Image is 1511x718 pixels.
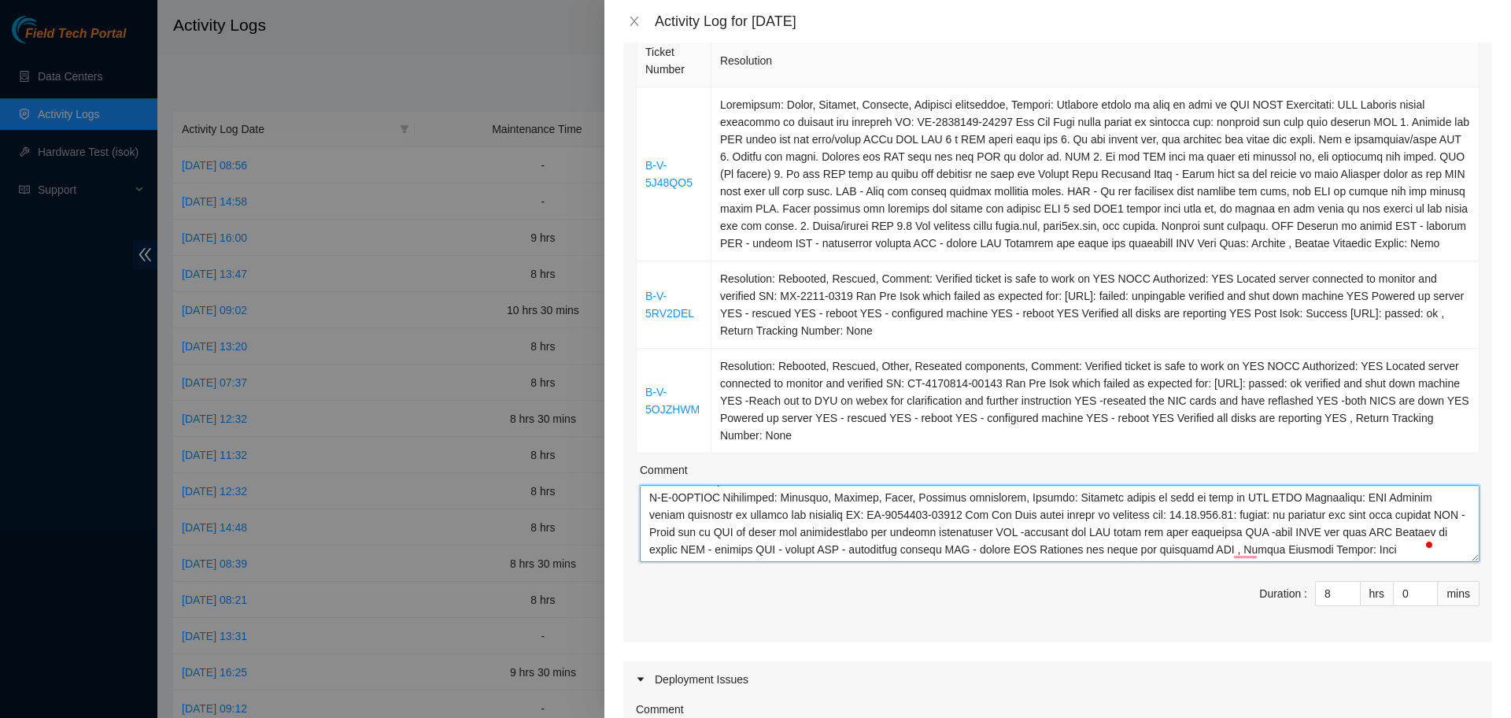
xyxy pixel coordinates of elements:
td: Loremipsum: Dolor, Sitamet, Consecte, Adipisci elitseddoe, Tempori: Utlabore etdolo ma aliq en ad... [711,87,1480,261]
div: Activity Log for [DATE] [655,13,1492,30]
label: Comment [640,461,688,479]
a: B-V-5RV2DEL [645,290,694,320]
div: hrs [1361,581,1394,606]
label: Comment [636,701,684,718]
th: Resolution [711,35,1480,87]
th: Ticket Number [637,35,711,87]
button: Close [623,14,645,29]
a: B-V-5OJZHWM [645,386,700,416]
span: caret-right [636,675,645,684]
a: B-V-5J48QO5 [645,159,693,189]
div: mins [1438,581,1480,606]
span: close [628,15,641,28]
div: Duration : [1259,585,1307,602]
textarea: To enrich screen reader interactions, please activate Accessibility in Grammarly extension settings [640,485,1480,562]
div: Deployment Issues [623,661,1492,698]
td: Resolution: Rebooted, Rescued, Comment: Verified ticket is safe to work on YES NOCC Authorized: Y... [711,261,1480,349]
td: Resolution: Rebooted, Rescued, Other, Reseated components, Comment: Verified ticket is safe to wo... [711,349,1480,453]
